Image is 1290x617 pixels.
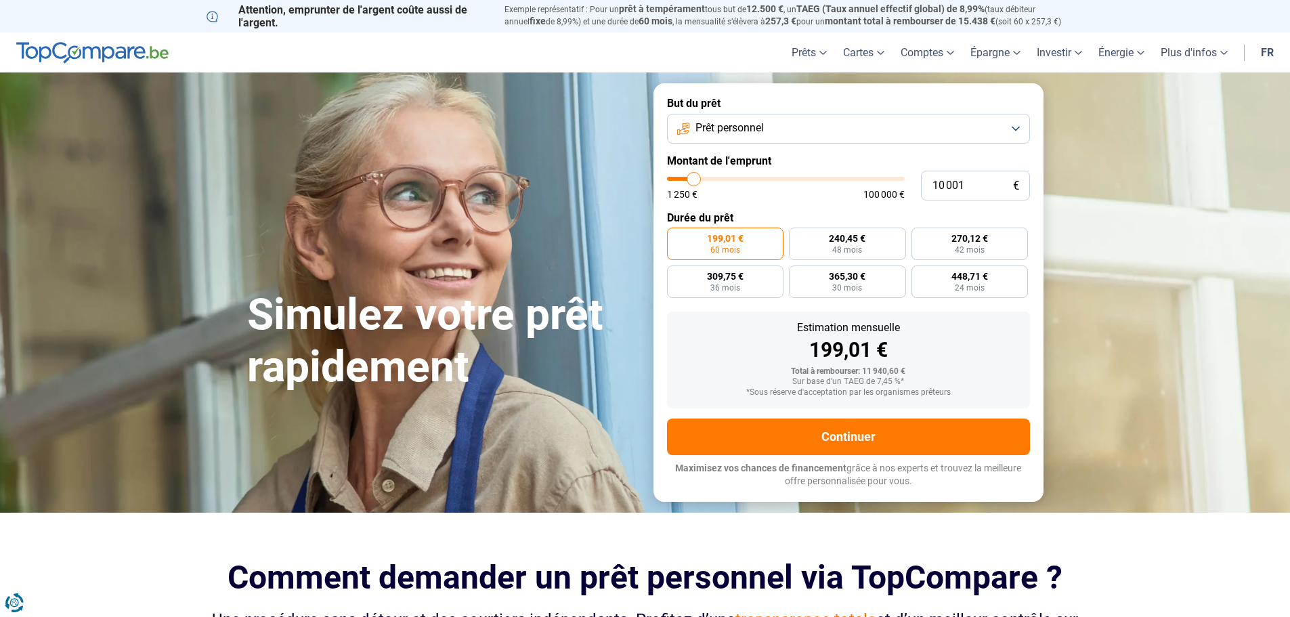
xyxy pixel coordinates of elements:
[639,16,672,26] span: 60 mois
[667,154,1030,167] label: Montant de l'emprunt
[1153,33,1236,72] a: Plus d'infos
[247,289,637,393] h1: Simulez votre prêt rapidement
[829,272,865,281] span: 365,30 €
[893,33,962,72] a: Comptes
[783,33,835,72] a: Prêts
[667,114,1030,144] button: Prêt personnel
[678,322,1019,333] div: Estimation mensuelle
[695,121,764,135] span: Prêt personnel
[962,33,1029,72] a: Épargne
[1029,33,1090,72] a: Investir
[667,462,1030,488] p: grâce à nos experts et trouvez la meilleure offre personnalisée pour vous.
[619,3,705,14] span: prêt à tempérament
[667,97,1030,110] label: But du prêt
[667,190,697,199] span: 1 250 €
[207,3,488,29] p: Attention, emprunter de l'argent coûte aussi de l'argent.
[951,234,988,243] span: 270,12 €
[707,234,744,243] span: 199,01 €
[667,211,1030,224] label: Durée du prêt
[1013,180,1019,192] span: €
[504,3,1084,28] p: Exemple représentatif : Pour un tous but de , un (taux débiteur annuel de 8,99%) et une durée de ...
[678,377,1019,387] div: Sur base d'un TAEG de 7,45 %*
[955,284,985,292] span: 24 mois
[863,190,905,199] span: 100 000 €
[832,284,862,292] span: 30 mois
[951,272,988,281] span: 448,71 €
[955,246,985,254] span: 42 mois
[825,16,995,26] span: montant total à rembourser de 15.438 €
[678,340,1019,360] div: 199,01 €
[832,246,862,254] span: 48 mois
[835,33,893,72] a: Cartes
[675,463,846,473] span: Maximisez vos chances de financement
[710,284,740,292] span: 36 mois
[530,16,546,26] span: fixe
[1090,33,1153,72] a: Énergie
[207,559,1084,596] h2: Comment demander un prêt personnel via TopCompare ?
[710,246,740,254] span: 60 mois
[796,3,985,14] span: TAEG (Taux annuel effectif global) de 8,99%
[16,42,169,64] img: TopCompare
[678,388,1019,398] div: *Sous réserve d'acceptation par les organismes prêteurs
[746,3,783,14] span: 12.500 €
[667,419,1030,455] button: Continuer
[829,234,865,243] span: 240,45 €
[1253,33,1282,72] a: fr
[678,367,1019,377] div: Total à rembourser: 11 940,60 €
[765,16,796,26] span: 257,3 €
[707,272,744,281] span: 309,75 €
